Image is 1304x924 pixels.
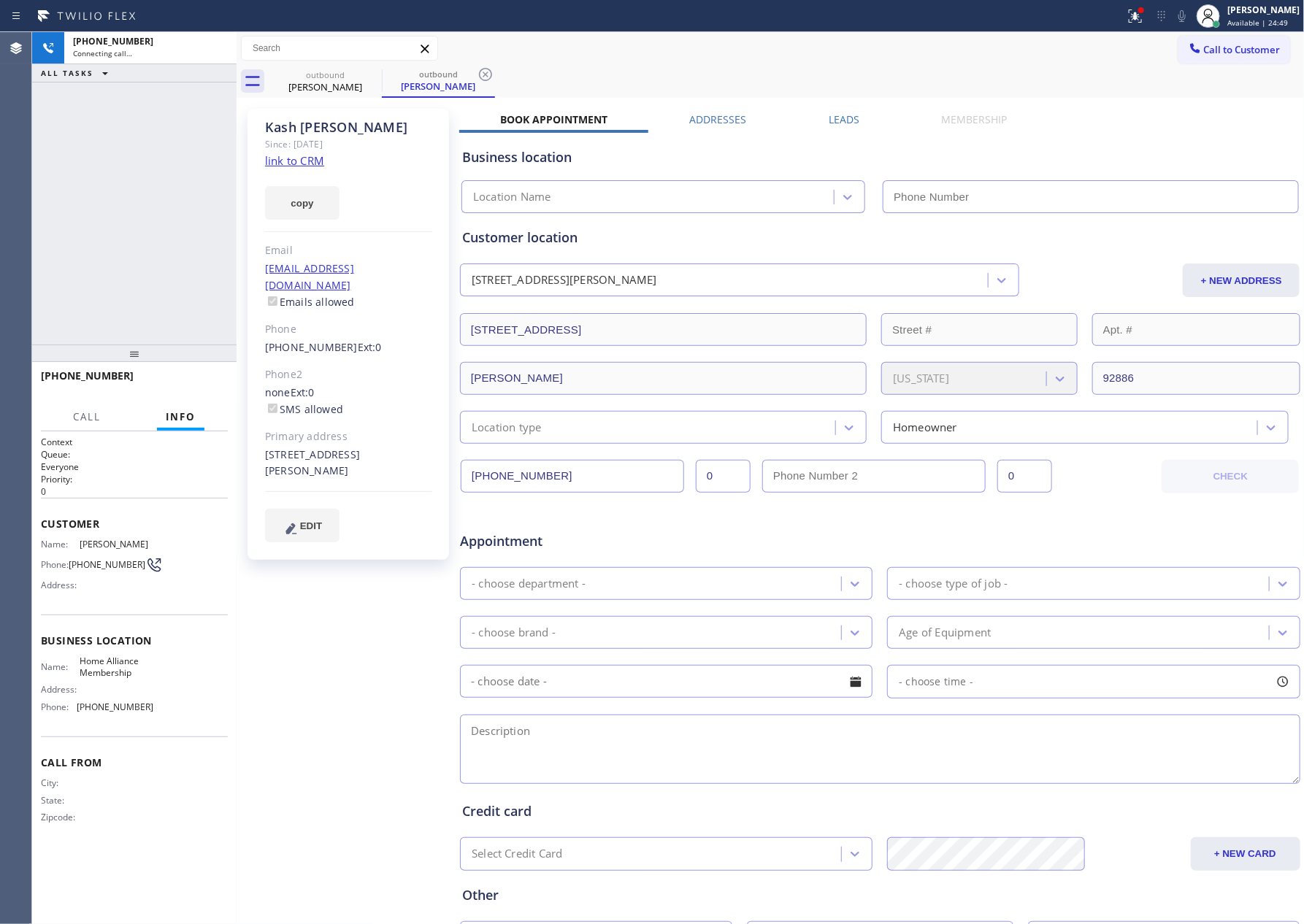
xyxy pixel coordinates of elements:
span: Info [166,410,196,423]
div: Location Name [473,189,551,206]
span: [PHONE_NUMBER] [77,701,153,712]
a: link to CRM [265,153,324,168]
div: Credit card [462,801,1298,821]
span: Call From [41,755,228,769]
button: CHECK [1162,460,1299,493]
span: Ext: 0 [358,340,382,354]
input: Ext. 2 [997,460,1052,493]
span: [PHONE_NUMBER] [73,35,153,47]
span: City: [41,777,80,788]
span: Available | 24:49 [1227,18,1288,28]
input: Search [242,36,437,60]
button: Info [157,403,204,431]
div: - choose brand - [472,624,556,641]
span: - choose time - [899,674,973,688]
a: [EMAIL_ADDRESS][DOMAIN_NAME] [265,261,354,292]
div: Age of Equipment [899,624,991,641]
span: Business location [41,634,228,647]
h2: Queue: [41,448,228,461]
label: Addresses [690,112,747,126]
div: none [265,385,432,418]
input: Emails allowed [268,296,277,306]
button: ALL TASKS [32,64,123,82]
div: Kash [PERSON_NAME] [265,119,432,136]
div: Phone2 [265,366,432,383]
a: [PHONE_NUMBER] [265,340,358,354]
div: Phone [265,321,432,338]
div: - choose type of job - [899,575,1008,592]
div: Email [265,242,432,259]
div: Primary address [265,428,432,445]
input: Ext. [696,460,751,493]
input: Phone Number 2 [762,460,986,493]
label: Membership [942,112,1008,126]
p: Everyone [41,461,228,473]
div: outbound [270,69,380,80]
input: Phone Number [461,460,684,493]
div: Location type [472,419,542,436]
span: EDIT [300,520,322,531]
span: ALL TASKS [41,68,93,78]
div: Homeowner [893,419,957,436]
input: ZIP [1092,362,1300,395]
div: [PERSON_NAME] [270,80,380,93]
input: City [460,362,867,395]
div: Business location [462,147,1298,167]
div: [STREET_ADDRESS][PERSON_NAME] [472,272,657,289]
span: Phone: [41,559,69,570]
p: 0 [41,485,228,498]
span: Ext: 0 [291,385,315,399]
span: Name: [41,539,80,550]
div: outbound [383,69,494,80]
button: Call [64,403,110,431]
span: [PHONE_NUMBER] [69,559,145,570]
button: EDIT [265,509,340,542]
span: Connecting call… [73,48,132,58]
div: [PERSON_NAME] [1227,4,1300,16]
input: Street # [881,313,1078,346]
button: + NEW ADDRESS [1183,263,1300,297]
div: - choose department - [472,575,586,592]
input: SMS allowed [268,404,277,413]
div: Other [462,885,1298,905]
label: Leads [829,112,859,126]
input: Phone Number [883,180,1298,213]
span: Appointment [460,531,738,551]
span: Zipcode: [41,812,80,823]
button: copy [265,186,340,220]
input: - choose date - [460,665,872,698]
div: [STREET_ADDRESS][PERSON_NAME] [265,447,432,480]
input: Apt. # [1092,313,1300,346]
div: Since: [DATE] [265,136,432,153]
button: + NEW CARD [1191,837,1300,871]
div: Kash Savani [270,65,380,98]
h2: Priority: [41,473,228,485]
span: Call [73,410,101,423]
div: Kash Savani [383,65,494,96]
div: Customer location [462,228,1298,247]
label: Emails allowed [265,295,355,309]
span: Address: [41,580,80,590]
label: SMS allowed [265,402,343,416]
button: Call to Customer [1178,36,1290,63]
button: Mute [1172,6,1192,26]
span: [PERSON_NAME] [80,539,153,550]
span: Address: [41,684,80,695]
div: [PERSON_NAME] [383,80,494,93]
div: Select Credit Card [472,846,563,863]
span: State: [41,795,80,806]
span: Phone: [41,701,77,712]
span: Call to Customer [1204,43,1281,56]
input: Address [460,313,867,346]
span: Customer [41,517,228,531]
h1: Context [41,436,228,448]
span: [PHONE_NUMBER] [41,369,134,382]
label: Book Appointment [500,112,607,126]
span: Home Alliance Membership [80,655,153,678]
span: Name: [41,661,80,672]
